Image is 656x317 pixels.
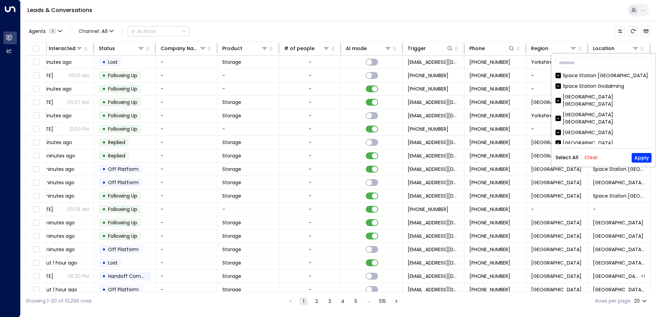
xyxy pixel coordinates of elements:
[99,44,144,52] div: Status
[108,59,118,66] span: Lost
[32,71,40,80] span: Toggle select row
[108,179,139,186] span: Off Platform
[32,58,40,67] span: Toggle select row
[641,26,651,36] button: Archived Leads
[309,166,312,173] div: -
[531,273,582,280] span: Birmingham
[108,72,137,79] span: Following Up
[555,129,652,136] div: [GEOGRAPHIC_DATA]
[102,123,106,135] div: •
[222,259,241,266] span: Storage
[593,44,614,52] div: Location
[408,179,459,186] span: leads@space-station.co.uk
[469,44,485,52] div: Phone
[218,203,279,216] td: -
[156,56,218,69] td: -
[408,192,459,199] span: leads@space-station.co.uk
[108,233,137,239] span: Following Up
[469,85,510,92] span: +447134319270
[156,256,218,269] td: -
[593,166,645,173] span: Space Station Solihull
[408,273,459,280] span: leads@space-station.co.uk
[555,155,578,160] button: Select All
[37,286,77,293] span: about 1 hour ago
[32,192,40,200] span: Toggle select row
[37,152,75,159] span: 24 minutes ago
[531,139,582,146] span: London
[32,178,40,187] span: Toggle select row
[76,26,116,36] button: Channel:All
[108,126,137,132] span: Following Up
[309,85,312,92] div: -
[309,192,312,199] div: -
[222,166,241,173] span: Storage
[102,96,106,108] div: •
[67,99,89,106] p: 09:37 AM
[222,59,241,66] span: Storage
[588,203,650,216] td: -
[102,203,106,215] div: •
[37,112,72,119] span: 3 minutes ago
[628,26,638,36] span: Refresh
[408,259,459,266] span: leads@space-station.co.uk
[309,286,312,293] div: -
[32,138,40,147] span: Toggle select row
[593,259,645,266] span: Space Station Castle Bromwich
[469,112,510,119] span: +447725835716
[156,109,218,122] td: -
[593,273,640,280] span: Space Station Castle Bromwich
[222,99,241,106] span: Storage
[76,26,116,36] span: Channel:
[408,219,459,226] span: leads@space-station.co.uk
[593,219,643,226] span: Space Station Stirchley
[469,273,510,280] span: +447931788292
[408,99,459,106] span: leads@space-station.co.uk
[408,233,459,239] span: leads@space-station.co.uk
[32,285,40,294] span: Toggle select row
[156,216,218,229] td: -
[102,217,106,228] div: •
[408,59,459,66] span: leads@space-station.co.uk
[37,219,75,226] span: 37 minutes ago
[156,69,218,82] td: -
[469,139,510,146] span: +44740404040044
[284,44,330,52] div: # of people
[156,189,218,202] td: -
[555,83,652,90] div: Space Station Godalming
[156,82,218,95] td: -
[102,190,106,202] div: •
[408,112,459,119] span: leads@space-station.co.uk
[309,112,312,119] div: -
[286,297,401,305] nav: pagination navigation
[102,230,106,242] div: •
[408,139,459,146] span: leads@space-station.co.uk
[469,72,510,79] span: +447889876395
[37,139,72,146] span: 6 minutes ago
[222,192,241,199] span: Storage
[108,273,156,280] span: Handoff Completed
[156,243,218,256] td: -
[378,297,387,305] button: Go to page 515
[555,93,652,108] div: [GEOGRAPHIC_DATA] [GEOGRAPHIC_DATA]
[156,96,218,109] td: -
[309,59,312,66] div: -
[526,69,588,82] td: -
[218,122,279,136] td: -
[632,153,652,163] button: Apply
[365,297,373,305] div: …
[108,206,137,213] span: Following Up
[531,44,548,52] div: Region
[32,85,40,93] span: Toggle select row
[408,206,448,213] span: +447889747255
[27,6,92,14] a: Leads & Conversations
[408,85,448,92] span: +447134319270
[222,286,241,293] span: Storage
[392,297,400,305] button: Go to next page
[222,44,268,52] div: Product
[48,28,57,34] span: 1
[37,179,74,186] span: 25 minutes ago
[156,270,218,283] td: -
[309,139,312,146] div: -
[37,85,72,92] span: 2 minutes ago
[156,230,218,243] td: -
